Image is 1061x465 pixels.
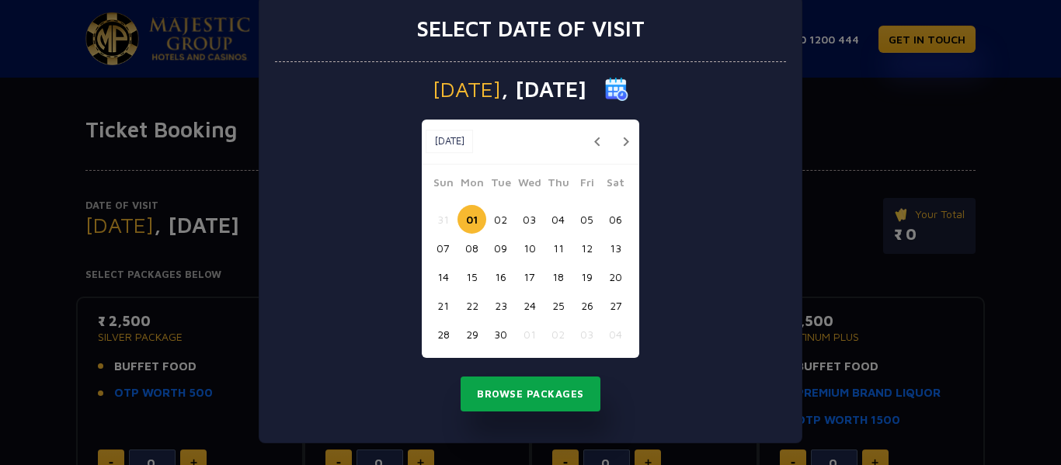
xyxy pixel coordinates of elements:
button: 22 [457,291,486,320]
button: 30 [486,320,515,349]
button: [DATE] [426,130,473,153]
span: Sun [429,174,457,196]
button: 02 [486,205,515,234]
button: 25 [544,291,572,320]
button: 29 [457,320,486,349]
img: calender icon [605,78,628,101]
span: Sat [601,174,630,196]
button: 19 [572,262,601,291]
button: 12 [572,234,601,262]
button: 01 [457,205,486,234]
button: 15 [457,262,486,291]
button: 27 [601,291,630,320]
button: 26 [572,291,601,320]
button: 08 [457,234,486,262]
button: 02 [544,320,572,349]
button: 28 [429,320,457,349]
button: 01 [515,320,544,349]
button: 04 [544,205,572,234]
span: Fri [572,174,601,196]
span: Thu [544,174,572,196]
button: 24 [515,291,544,320]
span: [DATE] [433,78,501,100]
button: 04 [601,320,630,349]
button: 20 [601,262,630,291]
button: 16 [486,262,515,291]
h3: Select date of visit [416,16,645,42]
button: 09 [486,234,515,262]
button: 07 [429,234,457,262]
button: Browse Packages [461,377,600,412]
button: 13 [601,234,630,262]
button: 11 [544,234,572,262]
button: 17 [515,262,544,291]
button: 18 [544,262,572,291]
button: 14 [429,262,457,291]
span: , [DATE] [501,78,586,100]
button: 23 [486,291,515,320]
button: 31 [429,205,457,234]
span: Mon [457,174,486,196]
button: 10 [515,234,544,262]
span: Tue [486,174,515,196]
button: 03 [572,320,601,349]
button: 05 [572,205,601,234]
button: 21 [429,291,457,320]
button: 06 [601,205,630,234]
button: 03 [515,205,544,234]
span: Wed [515,174,544,196]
